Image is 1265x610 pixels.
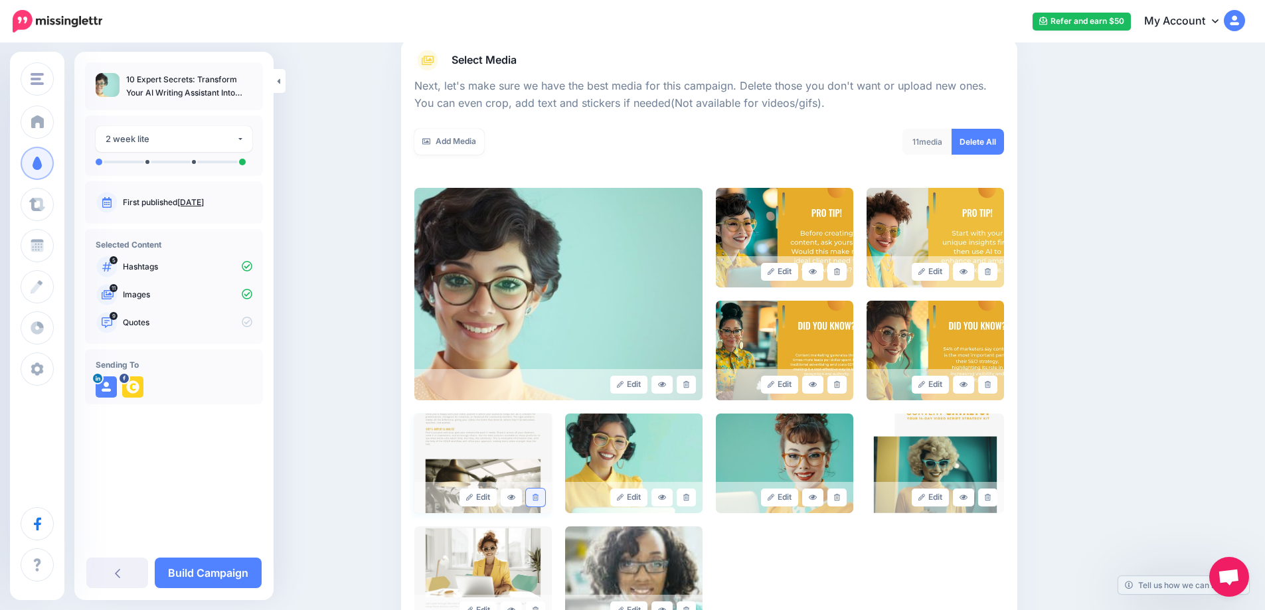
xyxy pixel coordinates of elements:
div: Open chat [1209,557,1249,597]
p: First published [123,196,252,208]
h4: Selected Content [96,240,252,250]
p: Next, let's make sure we have the best media for this campaign. Delete those you don't want or up... [414,78,1004,112]
img: f9ad8e53f33051adff3aff5ac3b3a73f_large.jpg [716,188,853,287]
img: menu.png [31,73,44,85]
img: 8daf85df85e250f9e799b4586faf3b4a_large.jpg [867,301,1004,400]
a: Edit [912,376,950,394]
h4: Sending To [96,360,252,370]
p: 10 Expert Secrets: Transform Your AI Writing Assistant Into Authority Gold [126,73,252,100]
img: 43c9dd27056e8ff134c772267dedc82f_thumb.jpg [96,73,120,97]
a: Edit [610,489,648,506]
a: My Account [1131,5,1245,38]
a: [DATE] [177,197,204,207]
img: f4a1c6d312737ddddef37417a1c6cc1f_large.jpg [716,414,853,513]
a: Edit [912,263,950,281]
div: media [902,129,952,155]
a: Edit [460,489,497,506]
img: user_default_image.png [96,376,117,398]
button: 2 week lite [96,126,252,152]
div: 2 week lite [106,131,236,147]
img: 33c5f3e5e7fdd60433b4af636ff2fb4a_large.jpg [565,414,703,513]
img: Missinglettr [13,10,102,33]
a: Edit [761,376,799,394]
a: Edit [761,263,799,281]
img: 3403ce1667f646da9cd5333ed7fc065e_large.jpg [716,301,853,400]
img: 43c9dd27056e8ff134c772267dedc82f_large.jpg [414,188,703,400]
a: Edit [912,489,950,506]
span: 11 [912,137,919,147]
a: Edit [761,489,799,506]
span: 9 [110,312,118,320]
p: Quotes [123,317,252,329]
img: 196676706_108571301444091_499029507392834038_n-bsa103351.png [122,376,143,398]
p: Hashtags [123,261,252,273]
span: 5 [110,256,118,264]
a: Tell us how we can improve [1118,576,1249,594]
img: 082683dbbb0a2bc3a4282a5ff7717ff8_large.jpg [867,414,1004,513]
p: Images [123,289,252,301]
span: 11 [110,284,118,292]
span: Select Media [452,51,517,69]
a: Refer and earn $50 [1033,13,1131,31]
img: 855c49bbd6e5a01fbf6c1c7753eff67a_large.jpg [867,188,1004,287]
a: Edit [610,376,648,394]
a: Add Media [414,129,484,155]
img: ebdcb0e071e97a389faa640f868b0bde_large.jpg [414,414,552,513]
a: Select Media [414,50,1004,71]
a: Delete All [952,129,1004,155]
